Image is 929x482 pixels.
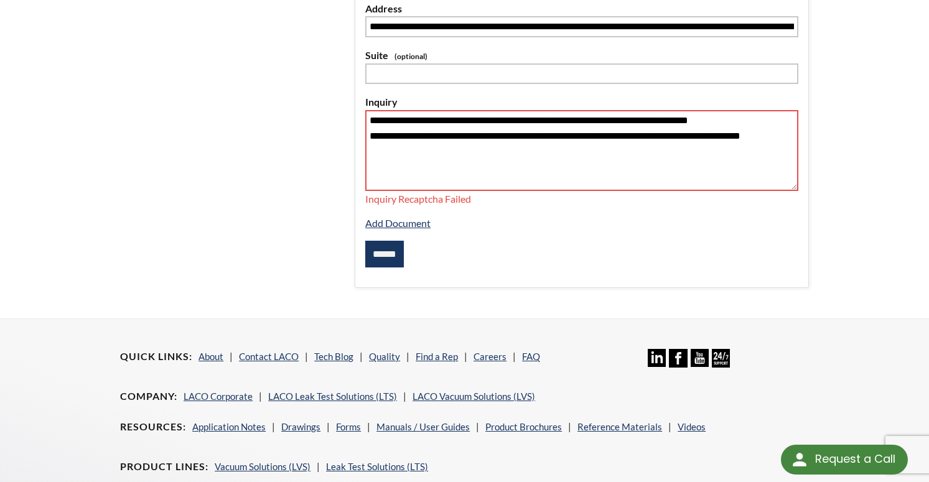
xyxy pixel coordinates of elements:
label: Address [365,1,798,17]
a: Quality [369,351,400,362]
div: Request a Call [781,445,908,475]
a: Videos [678,421,706,432]
a: About [198,351,223,362]
a: 24/7 Support [712,358,730,369]
label: Suite [365,47,798,63]
a: LACO Leak Test Solutions (LTS) [268,391,397,402]
h4: Resources [120,420,186,433]
img: 24/7 Support Icon [712,349,730,367]
h4: Product Lines [120,460,208,473]
a: Leak Test Solutions (LTS) [326,461,428,472]
a: LACO Vacuum Solutions (LVS) [413,391,535,402]
a: Find a Rep [416,351,458,362]
h4: Quick Links [120,350,192,363]
a: Drawings [281,421,320,432]
a: Reference Materials [577,421,662,432]
a: Product Brochures [485,421,562,432]
a: Vacuum Solutions (LVS) [215,461,310,472]
label: Inquiry [365,94,798,110]
span: Inquiry Recaptcha Failed [365,193,471,205]
h4: Company [120,390,177,403]
a: Application Notes [192,421,266,432]
a: Forms [336,421,361,432]
a: Careers [474,351,507,362]
img: round button [790,450,810,470]
a: Add Document [365,217,431,229]
a: Contact LACO [239,351,299,362]
a: FAQ [522,351,540,362]
a: LACO Corporate [184,391,253,402]
a: Tech Blog [314,351,353,362]
div: Request a Call [815,445,895,473]
a: Manuals / User Guides [376,421,470,432]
